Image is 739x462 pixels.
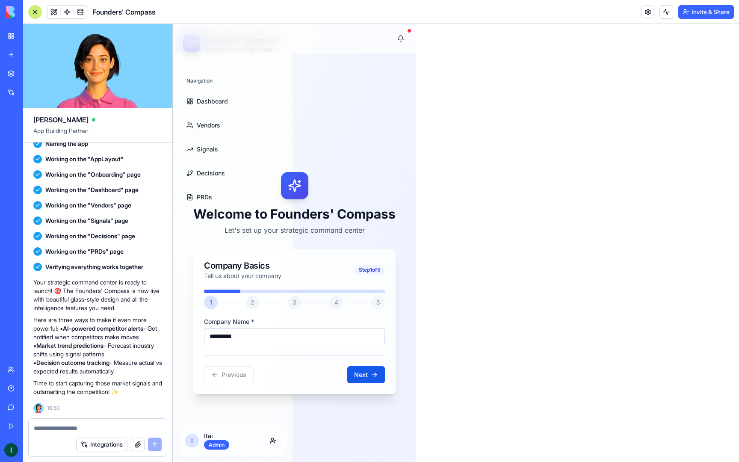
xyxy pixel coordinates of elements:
[63,325,143,332] strong: AI-powered competitor alerts
[45,139,88,148] span: Naming the app
[33,115,89,125] span: [PERSON_NAME]
[33,403,44,413] img: Ella_00000_wcx2te.png
[157,272,170,285] div: 4
[45,170,141,179] span: Working on the "Onboarding" page
[76,438,127,451] button: Integrations
[33,278,162,312] p: Your strategic command center is ready to launch! 🎯 The Founders' Compass is now live with beauti...
[31,236,109,248] div: Company Basics
[45,247,124,256] span: Working on the "PRDs" page
[31,294,81,301] label: Company Name *
[181,241,212,251] div: Step 1 of 5
[115,272,129,285] div: 3
[31,272,45,285] div: 1
[47,405,60,412] span: 16:50
[21,201,223,211] p: Let's set up your strategic command center
[678,5,734,19] button: Invite & Share
[45,263,143,271] span: Verifying everything works together
[33,316,162,376] p: Here are three ways to make it even more powerful: • - Get notified when competitors make moves •...
[45,201,131,210] span: Working on the "Vendors" page
[45,232,135,240] span: Working on the "Decisions" page
[21,182,223,198] h1: Welcome to Founders' Compass
[45,216,128,225] span: Working on the "Signals" page
[33,379,162,396] p: Time to start capturing those market signals and outsmarting the competition! ✨
[174,342,212,359] button: Next
[4,443,18,457] img: ACg8ocJV2uMIiKnsqtfIFcmlntBBTSD6Na7rqddrW4D6uKzvx_hEKw=s96-c
[45,186,139,194] span: Working on the "Dashboard" page
[6,6,59,18] img: logo
[31,248,109,256] div: Tell us about your company
[36,342,103,349] strong: Market trend predictions
[33,127,162,142] span: App Building Partner
[92,7,155,17] span: Founders' Compass
[73,272,87,285] div: 2
[198,272,212,285] div: 5
[36,359,109,366] strong: Decision outcome tracking
[45,155,124,163] span: Working on the "AppLayout"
